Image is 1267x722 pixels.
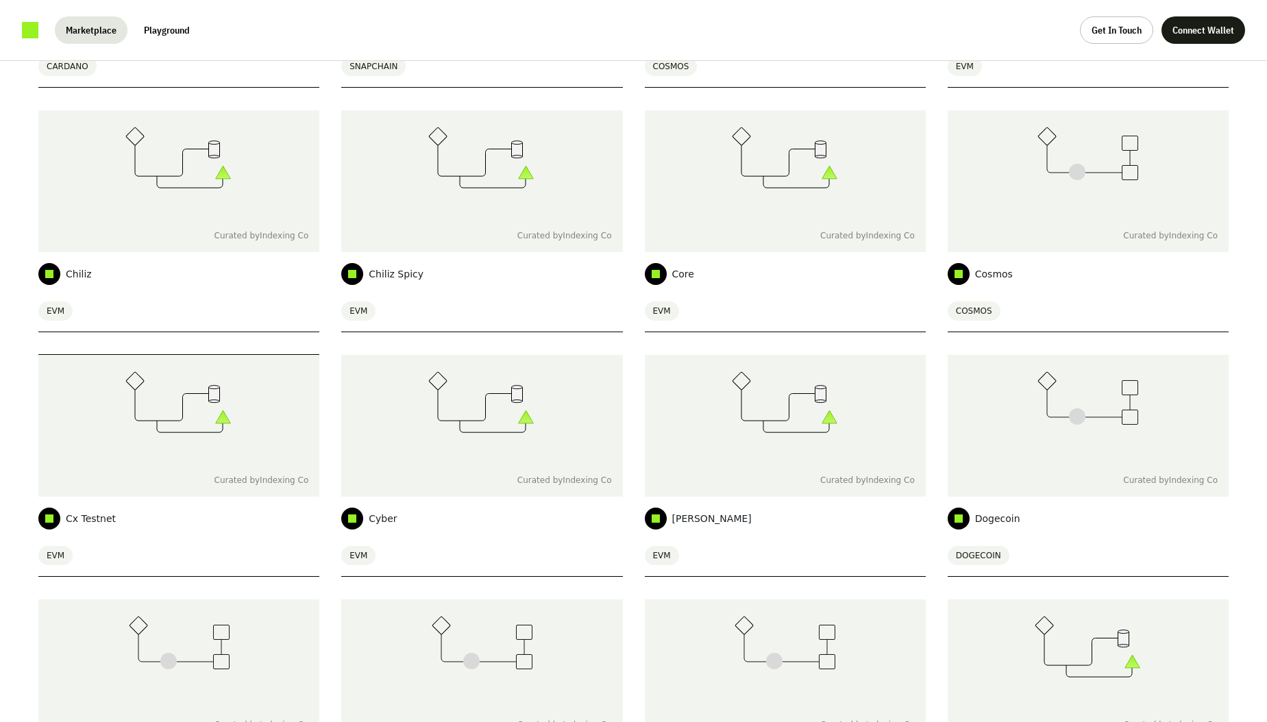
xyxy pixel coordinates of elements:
[341,301,376,321] span: EVM
[517,475,612,486] span: Curated by Indexing Co
[645,546,679,565] span: EVM
[55,16,127,44] button: Marketplace
[948,301,1000,321] span: COSMOS
[975,512,1020,525] span: Dogecoin
[645,301,679,321] span: EVM
[1161,16,1245,44] button: Connect Wallet
[948,546,1009,565] span: DOGECOIN
[341,57,406,76] span: SNAPCHAIN
[214,475,309,486] span: Curated by Indexing Co
[66,267,92,281] span: Chiliz
[214,230,309,241] span: Curated by Indexing Co
[672,512,752,525] span: [PERSON_NAME]
[369,267,423,281] span: Chiliz Spicy
[672,267,694,281] span: Core
[38,546,73,565] span: EVM
[948,57,982,76] span: EVM
[975,267,1013,281] span: Cosmos
[133,16,201,44] button: Playground
[517,230,612,241] span: Curated by Indexing Co
[38,301,73,321] span: EVM
[1123,230,1218,241] span: Curated by Indexing Co
[38,57,97,76] span: CARDANO
[1080,16,1153,44] button: Get In Touch
[341,546,376,565] span: EVM
[1123,475,1218,486] span: Curated by Indexing Co
[369,512,397,525] span: Cyber
[820,475,915,486] span: Curated by Indexing Co
[820,230,915,241] span: Curated by Indexing Co
[645,57,698,76] span: COSMOS
[66,512,116,525] span: Cx Testnet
